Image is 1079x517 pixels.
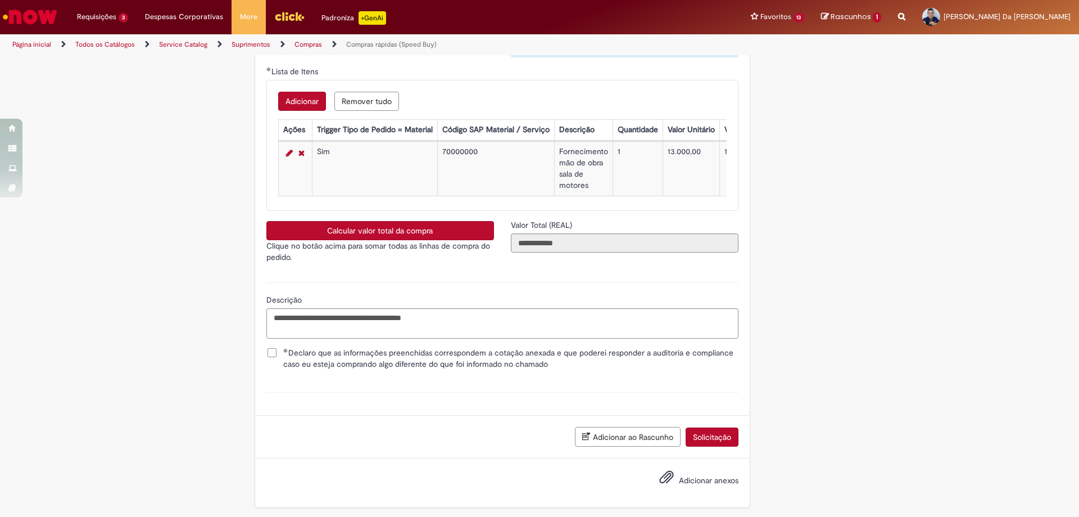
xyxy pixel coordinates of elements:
a: Remover linha 1 [296,146,307,160]
span: More [240,11,257,23]
td: Fornecimento mão de obra sala de motores [554,142,613,196]
span: Rascunhos [831,11,871,22]
th: Descrição [554,120,613,141]
img: click_logo_yellow_360x200.png [274,8,305,25]
label: Somente leitura - Valor Total (REAL) [511,219,574,231]
p: +GenAi [359,11,386,25]
th: Valor Total Moeda [719,120,791,141]
th: Trigger Tipo de Pedido = Material [312,120,437,141]
a: Editar Linha 1 [283,146,296,160]
span: Somente leitura - Valor Total (REAL) [511,220,574,230]
td: 13.000,00 [719,142,791,196]
span: Favoritos [760,11,791,23]
span: 1 [873,12,881,23]
button: Solicitação [686,428,738,447]
span: 13 [794,13,805,23]
a: Suprimentos [232,40,270,49]
span: Descrição [266,295,304,305]
button: Add a row for Lista de Itens [278,92,326,111]
img: ServiceNow [1,6,59,28]
span: Adicionar anexos [679,475,738,485]
a: Página inicial [12,40,51,49]
th: Valor Unitário [663,120,719,141]
input: Valor Total (REAL) [511,233,738,253]
td: 70000000 [437,142,554,196]
span: Obrigatório Preenchido [283,348,288,353]
textarea: Descrição [266,308,738,339]
a: Compras rápidas (Speed Buy) [346,40,437,49]
th: Ações [278,120,312,141]
span: Despesas Corporativas [145,11,223,23]
a: Rascunhos [821,12,881,23]
ul: Trilhas de página [8,34,711,55]
td: 1 [613,142,663,196]
th: Código SAP Material / Serviço [437,120,554,141]
button: Calcular valor total da compra [266,221,494,240]
span: Lista de Itens [271,66,320,77]
button: Remove all rows for Lista de Itens [334,92,399,111]
a: Compras [294,40,322,49]
a: Service Catalog [159,40,207,49]
span: Requisições [77,11,116,23]
span: [PERSON_NAME] Da [PERSON_NAME] [944,12,1071,21]
button: Adicionar anexos [656,467,677,493]
span: 3 [119,13,128,23]
td: Sim [312,142,437,196]
button: Adicionar ao Rascunho [575,427,681,447]
th: Quantidade [613,120,663,141]
div: Padroniza [321,11,386,25]
span: Declaro que as informações preenchidas correspondem a cotação anexada e que poderei responder a a... [283,347,738,370]
a: Todos os Catálogos [75,40,135,49]
p: Clique no botão acima para somar todas as linhas de compra do pedido. [266,240,494,263]
span: Obrigatório Preenchido [266,67,271,71]
td: 13.000,00 [663,142,719,196]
